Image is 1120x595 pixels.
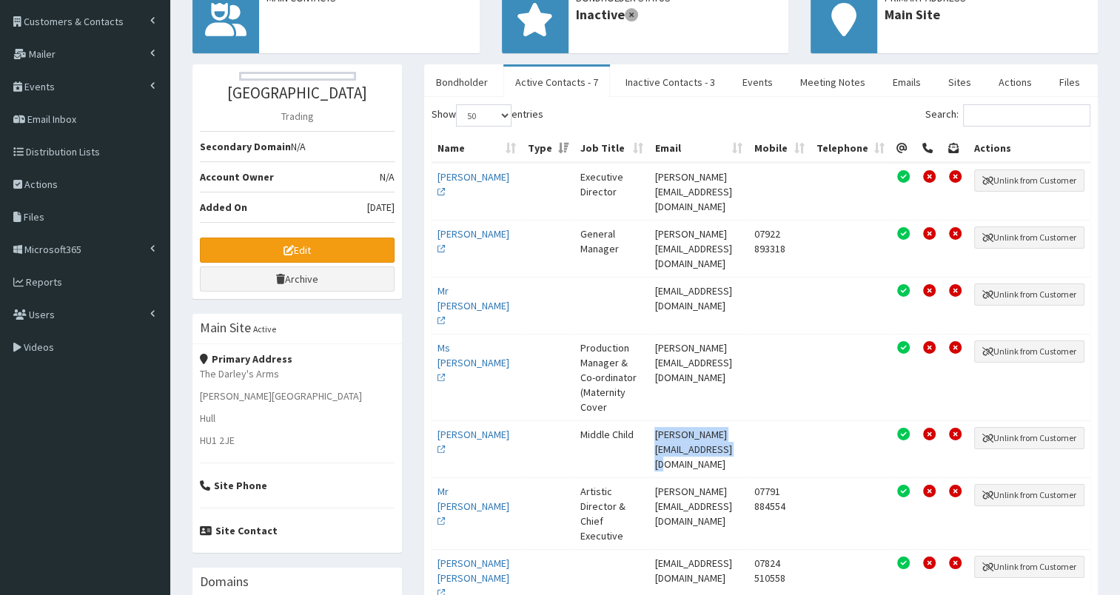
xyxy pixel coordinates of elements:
[24,15,124,28] span: Customers & Contacts
[456,104,512,127] select: Showentries
[367,200,395,215] span: [DATE]
[974,169,1084,192] button: Unlink from Customer
[968,135,1090,163] th: Actions
[200,479,267,492] strong: Site Phone
[648,334,748,420] td: [PERSON_NAME][EMAIL_ADDRESS][DOMAIN_NAME]
[648,135,748,163] th: Email: activate to sort column ascending
[648,477,748,549] td: [PERSON_NAME][EMAIL_ADDRESS][DOMAIN_NAME]
[200,201,247,214] b: Added On
[200,266,395,292] a: Archive
[26,145,100,158] span: Distribution Lists
[253,323,276,335] small: Active
[29,308,55,321] span: Users
[881,67,933,98] a: Emails
[200,238,395,263] a: Edit
[748,477,811,549] td: 07791 884554
[974,283,1084,306] button: Unlink from Customer
[731,67,785,98] a: Events
[432,104,543,127] label: Show entries
[891,135,916,163] th: Email Permission
[925,104,1090,127] label: Search:
[24,80,55,93] span: Events
[748,135,811,163] th: Mobile: activate to sort column ascending
[574,163,649,220] td: Executive Director
[974,556,1084,578] button: Unlink from Customer
[24,243,81,256] span: Microsoft365
[437,284,509,327] a: Mr [PERSON_NAME]
[380,169,395,184] span: N/A
[648,220,748,277] td: [PERSON_NAME][EMAIL_ADDRESS][DOMAIN_NAME]
[614,67,727,98] a: Inactive Contacts - 3
[27,112,76,126] span: Email Inbox
[942,135,968,163] th: Post Permission
[200,352,292,366] strong: Primary Address
[963,104,1090,127] input: Search:
[648,420,748,477] td: [PERSON_NAME][EMAIL_ADDRESS][DOMAIN_NAME]
[885,5,1090,24] span: Main Site
[424,67,500,98] a: Bondholder
[1047,67,1092,98] a: Files
[200,411,395,426] p: Hull
[987,67,1044,98] a: Actions
[574,334,649,420] td: Production Manager & Co-ordinator (Maternity Cover
[974,427,1084,449] button: Unlink from Customer
[200,575,249,588] h3: Domains
[29,47,56,61] span: Mailer
[432,135,521,163] th: Name: activate to sort column ascending
[648,163,748,220] td: [PERSON_NAME][EMAIL_ADDRESS][DOMAIN_NAME]
[437,428,509,456] a: [PERSON_NAME]
[648,277,748,334] td: [EMAIL_ADDRESS][DOMAIN_NAME]
[574,135,649,163] th: Job Title: activate to sort column ascending
[200,433,395,448] p: HU1 2JE
[200,109,395,124] p: Trading
[974,484,1084,506] button: Unlink from Customer
[437,170,509,198] a: [PERSON_NAME]
[200,321,251,335] h3: Main Site
[974,340,1084,363] button: Unlink from Customer
[437,485,509,528] a: Mr [PERSON_NAME]
[574,220,649,277] td: General Manager
[574,420,649,477] td: Middle Child
[200,524,278,537] strong: Site Contact
[24,210,44,223] span: Files
[26,275,62,289] span: Reports
[788,67,877,98] a: Meeting Notes
[200,366,395,381] p: The Darley's Arms
[437,341,509,384] a: Ms [PERSON_NAME]
[748,220,811,277] td: 07922 893318
[974,226,1084,249] button: Unlink from Customer
[200,389,395,403] p: [PERSON_NAME][GEOGRAPHIC_DATA]
[437,227,509,255] a: [PERSON_NAME]
[200,140,291,153] b: Secondary Domain
[503,67,610,98] a: Active Contacts - 7
[522,135,574,163] th: Type: activate to sort column ascending
[200,131,395,162] li: N/A
[574,477,649,549] td: Artistic Director & Chief Executive
[936,67,983,98] a: Sites
[24,340,54,354] span: Videos
[811,135,891,163] th: Telephone: activate to sort column ascending
[24,178,58,191] span: Actions
[200,170,274,184] b: Account Owner
[576,5,782,24] span: Inactive
[200,84,395,101] h3: [GEOGRAPHIC_DATA]
[916,135,942,163] th: Telephone Permission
